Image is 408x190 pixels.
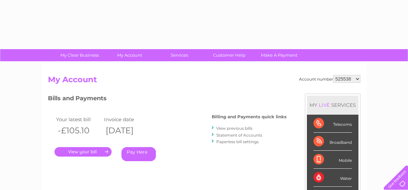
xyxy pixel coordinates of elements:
[48,75,360,87] h2: My Account
[48,94,287,105] h3: Bills and Payments
[53,49,107,61] a: My Clear Business
[54,124,102,137] th: -£105.10
[54,115,102,124] td: Your latest bill
[313,151,352,169] div: Mobile
[313,133,352,151] div: Broadband
[102,115,150,124] td: Invoice date
[212,114,287,119] h4: Billing and Payments quick links
[317,102,331,108] div: LIVE
[313,169,352,187] div: Water
[216,133,262,138] a: Statement of Accounts
[54,147,112,157] a: .
[102,124,150,137] th: [DATE]
[202,49,256,61] a: Customer Help
[307,96,358,114] div: MY SERVICES
[152,49,206,61] a: Services
[216,139,259,144] a: Paperless bill settings
[216,126,252,131] a: View previous bills
[299,75,360,83] div: Account number
[313,115,352,133] div: Telecoms
[252,49,306,61] a: Make A Payment
[102,49,157,61] a: My Account
[121,147,156,161] a: Pay Here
